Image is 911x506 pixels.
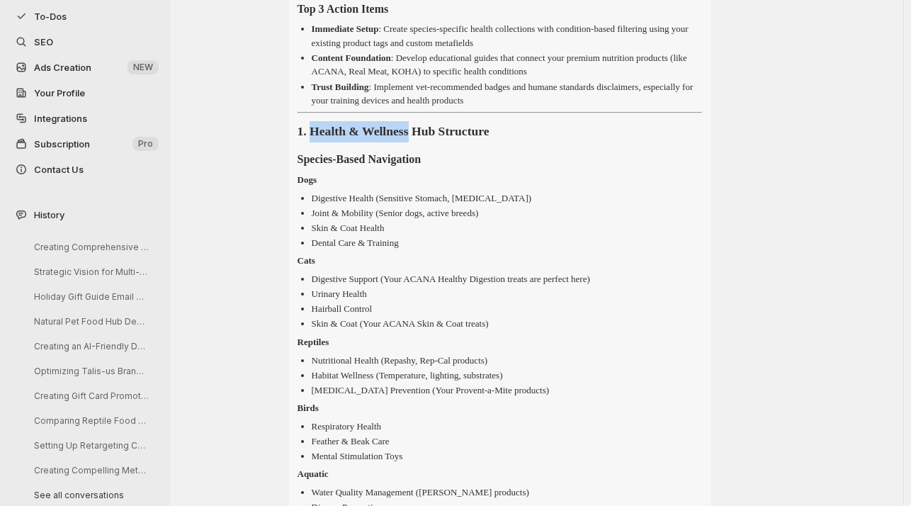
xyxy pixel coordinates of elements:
[298,403,319,413] strong: Birds
[312,23,689,48] p: : Create species-specific health collections with condition-based filtering using your existing p...
[298,153,421,165] strong: Species-Based Navigation
[34,62,91,73] span: Ads Creation
[312,318,489,329] p: Skin & Coat (Your ACANA Skin & Coat treats)
[312,385,550,395] p: [MEDICAL_DATA] Prevention (Your Provent-a-Mite products)
[34,113,87,124] span: Integrations
[298,337,329,347] strong: Reptiles
[133,62,153,73] span: NEW
[312,421,382,432] p: Respiratory Health
[34,87,85,99] span: Your Profile
[9,80,162,106] a: Your Profile
[23,360,157,382] button: Optimizing Talis-us Brand Entity Page
[312,237,399,248] p: Dental Care & Training
[312,355,488,366] p: Nutritional Health (Repashy, Rep-Cal products)
[312,81,694,106] p: : Implement vet-recommended badges and humane standards disclaimers, especially for your training...
[23,310,157,332] button: Natural Pet Food Hub Development Guide
[312,23,379,34] strong: Immediate Setup
[312,288,367,299] p: Urinary Health
[34,11,67,22] span: To-Dos
[312,487,529,497] p: Water Quality Management ([PERSON_NAME] products)
[34,36,53,47] span: SEO
[312,436,390,446] p: Feather & Beak Care
[23,335,157,357] button: Creating an AI-Friendly Dog Treat Resource
[312,208,479,218] p: Joint & Mobility (Senior dogs, active breeds)
[138,138,153,150] span: Pro
[23,236,157,258] button: Creating Comprehensive Pet Health Solutions
[9,106,162,131] a: Integrations
[312,223,385,233] p: Skin & Coat Health
[312,193,532,203] p: Digestive Health (Sensitive Stomach, [MEDICAL_DATA])
[9,55,162,80] button: Ads Creation
[312,303,373,314] p: Hairball Control
[312,81,369,92] strong: Trust Building
[298,124,490,138] strong: 1. Health & Wellness Hub Structure
[23,459,157,481] button: Creating Compelling Meta Ads Creatives
[312,370,503,381] p: Habitat Wellness (Temperature, lighting, substrates)
[34,164,84,175] span: Contact Us
[312,52,391,63] strong: Content Foundation
[312,52,687,77] p: : Develop educational guides that connect your premium nutrition products (like ACANA, Real Meat,...
[298,255,315,266] strong: Cats
[298,174,317,185] strong: Dogs
[23,286,157,308] button: Holiday Gift Guide Email Drafting
[23,261,157,283] button: Strategic Vision for Multi-Species Pet Retail
[23,410,157,432] button: Comparing Reptile Food Vendors: Quality & Delivery
[298,468,329,479] strong: Aquatic
[9,4,162,29] button: To-Dos
[9,131,162,157] button: Subscription
[23,434,157,456] button: Setting Up Retargeting Campaigns
[23,385,157,407] button: Creating Gift Card Promotions
[312,451,403,461] p: Mental Stimulation Toys
[9,157,162,182] button: Contact Us
[298,3,389,15] strong: Top 3 Action Items
[34,208,64,222] span: History
[9,29,162,55] a: SEO
[312,274,590,284] p: Digestive Support (Your ACANA Healthy Digestion treats are perfect here)
[34,138,90,150] span: Subscription
[23,484,157,506] button: See all conversations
